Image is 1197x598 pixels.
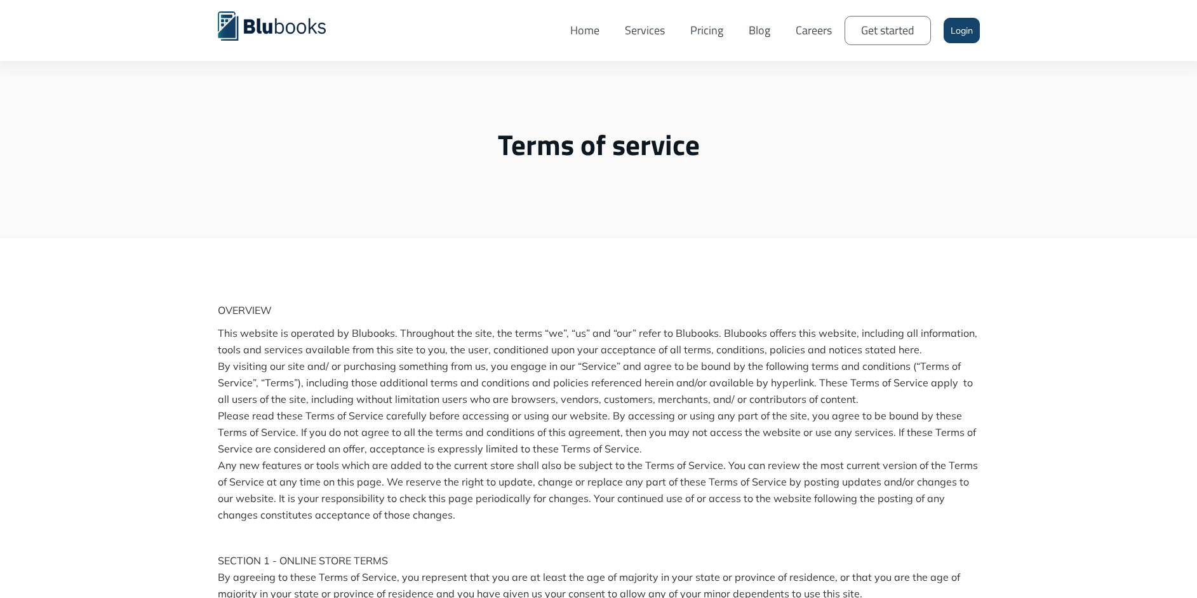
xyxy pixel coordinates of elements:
a: Pricing [678,10,736,51]
a: Blog [736,10,783,51]
a: Careers [783,10,845,51]
a: Get started [845,16,931,45]
a: Services [612,10,678,51]
p: OVERVIEW [218,302,980,318]
p: This website is operated by Blubooks. Throughout the site, the terms “we”, “us” and “our” refer t... [218,325,980,523]
a: home [218,10,345,41]
a: Home [558,10,612,51]
a: Login [944,18,980,43]
p: ‍ [218,529,980,546]
h2: Terms of service [218,127,980,162]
